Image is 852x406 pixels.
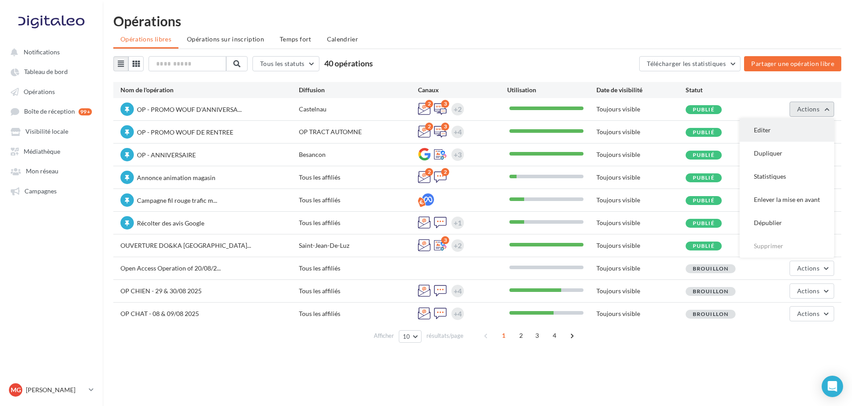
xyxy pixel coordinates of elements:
[299,218,418,227] div: Tous les affiliés
[547,328,562,343] span: 4
[120,310,199,317] span: OP CHAT - 08 & 09/08 2025
[647,60,726,67] span: Télécharger les statistiques
[299,150,418,159] div: Besancon
[120,264,221,272] span: Open Access Operation of 20/08/2...
[507,86,596,94] div: Utilisation
[5,163,97,179] a: Mon réseau
[740,165,834,188] button: Statistiques
[299,309,418,318] div: Tous les affiliés
[24,108,75,115] span: Boîte de réception
[425,168,433,176] div: 2
[299,264,418,273] div: Tous les affiliés
[441,123,449,131] div: 3
[790,261,834,276] button: Actions
[790,283,834,299] button: Actions
[26,385,85,394] p: [PERSON_NAME]
[740,211,834,234] button: Dépublier
[693,106,715,113] span: Publié
[596,241,686,250] div: Toujours visible
[137,128,233,136] span: OP - PROMO WOUF DE RENTREE
[454,103,462,115] div: +2
[596,264,686,273] div: Toujours visible
[596,309,686,318] div: Toujours visible
[252,56,319,71] button: Tous les statuts
[693,288,729,295] span: Brouillon
[24,148,60,155] span: Médiathèque
[596,105,686,114] div: Toujours visible
[454,217,462,229] div: +1
[24,48,60,56] span: Notifications
[280,35,311,43] span: Temps fort
[496,328,511,343] span: 1
[441,168,449,176] div: 2
[5,44,94,60] button: Notifications
[25,128,68,135] span: Visibilité locale
[693,311,729,317] span: Brouillon
[441,236,449,244] div: 3
[24,68,68,76] span: Tableau de bord
[693,197,715,204] span: Publié
[693,242,715,249] span: Publié
[299,196,418,205] div: Tous les affiliés
[454,148,462,161] div: +3
[441,100,449,108] div: 3
[299,86,418,94] div: Diffusion
[596,218,686,227] div: Toujours visible
[740,142,834,165] button: Dupliquer
[260,60,305,67] span: Tous les statuts
[137,106,242,113] span: OP - PROMO WOUF D'ANNIVERSA...
[120,287,202,295] span: OP CHIEN - 29 & 30/08 2025
[790,306,834,321] button: Actions
[187,35,264,43] span: Opérations sur inscription
[797,310,819,317] span: Actions
[740,188,834,211] button: Enlever la mise en avant
[822,376,843,397] div: Open Intercom Messenger
[426,332,463,340] span: résultats/page
[596,127,686,136] div: Toujours visible
[596,86,686,94] div: Date de visibilité
[26,168,58,175] span: Mon réseau
[596,196,686,205] div: Toujours visible
[686,86,775,94] div: Statut
[790,102,834,117] button: Actions
[5,183,97,199] a: Campagnes
[693,129,715,135] span: Publié
[299,105,418,114] div: Castelnau
[454,308,462,320] div: +4
[5,83,97,99] a: Opérations
[693,220,715,226] span: Publié
[113,14,841,28] div: Opérations
[797,105,819,113] span: Actions
[5,103,97,119] a: Boîte de réception 99+
[7,381,95,398] a: MG [PERSON_NAME]
[324,58,373,68] span: 40 opérations
[454,239,462,252] div: +2
[418,86,507,94] div: Canaux
[454,126,462,138] div: +4
[120,86,299,94] div: Nom de l'opération
[425,100,433,108] div: 2
[24,88,55,95] span: Opérations
[596,287,686,295] div: Toujours visible
[693,152,715,158] span: Publié
[374,332,394,340] span: Afficher
[25,187,57,195] span: Campagnes
[693,265,729,272] span: Brouillon
[740,119,834,142] button: Editer
[596,150,686,159] div: Toujours visible
[5,123,97,139] a: Visibilité locale
[514,328,528,343] span: 2
[299,287,418,295] div: Tous les affiliés
[797,287,819,295] span: Actions
[5,63,97,79] a: Tableau de bord
[299,127,418,136] div: OP TRACT AUTOMNE
[299,241,418,250] div: Saint-Jean-De-Luz
[530,328,544,343] span: 3
[403,333,410,340] span: 10
[137,219,204,227] span: Récolter des avis Google
[137,197,217,204] span: Campagne fil rouge trafic m...
[137,174,215,181] span: Annonce animation magasin
[693,174,715,181] span: Publié
[454,285,462,297] div: +4
[399,330,422,343] button: 10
